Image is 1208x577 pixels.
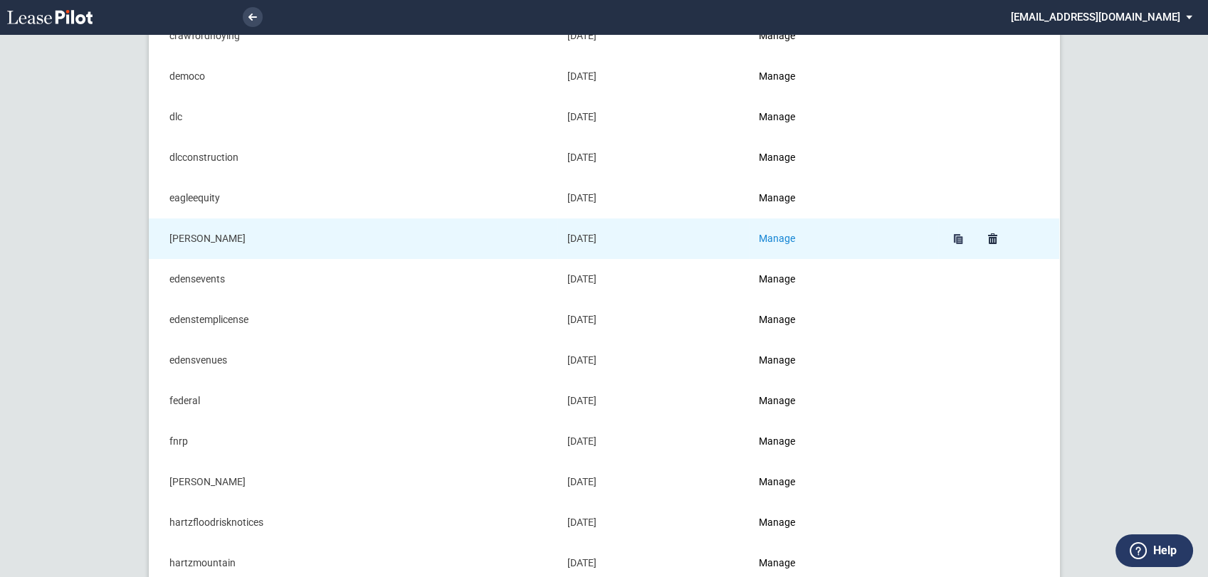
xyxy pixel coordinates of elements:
a: Manage [759,354,795,366]
a: Manage [759,152,795,163]
td: [DATE] [557,178,749,218]
td: [DATE] [557,16,749,56]
a: Duplicate edens [948,229,968,249]
a: Manage [759,233,795,244]
td: [DATE] [557,381,749,421]
a: Manage [759,435,795,447]
td: [DATE] [557,421,749,462]
td: [DATE] [557,300,749,340]
td: edensvenues [149,340,557,381]
a: Manage [759,314,795,325]
label: Help [1153,541,1177,560]
td: [DATE] [557,502,749,543]
td: [DATE] [557,56,749,97]
td: hartzfloodrisknotices [149,502,557,543]
a: Manage [759,476,795,487]
td: [DATE] [557,340,749,381]
a: Manage [759,192,795,203]
a: Delete edens [982,229,1002,249]
a: Manage [759,517,795,528]
td: democo [149,56,557,97]
td: [DATE] [557,218,749,259]
a: Manage [759,557,795,568]
td: [PERSON_NAME] [149,218,557,259]
td: [DATE] [557,462,749,502]
td: edensevents [149,259,557,300]
a: Manage [759,273,795,285]
td: federal [149,381,557,421]
td: edenstemplicense [149,300,557,340]
td: [DATE] [557,259,749,300]
button: Help [1115,534,1193,567]
a: Manage [759,30,795,41]
td: dlcconstruction [149,137,557,178]
a: Manage [759,111,795,122]
td: dlc [149,97,557,137]
td: fnrp [149,421,557,462]
td: [DATE] [557,137,749,178]
a: Manage [759,70,795,82]
a: Manage [759,395,795,406]
td: [PERSON_NAME] [149,462,557,502]
td: [DATE] [557,97,749,137]
td: eagleequity [149,178,557,218]
td: crawfordhoying [149,16,557,56]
